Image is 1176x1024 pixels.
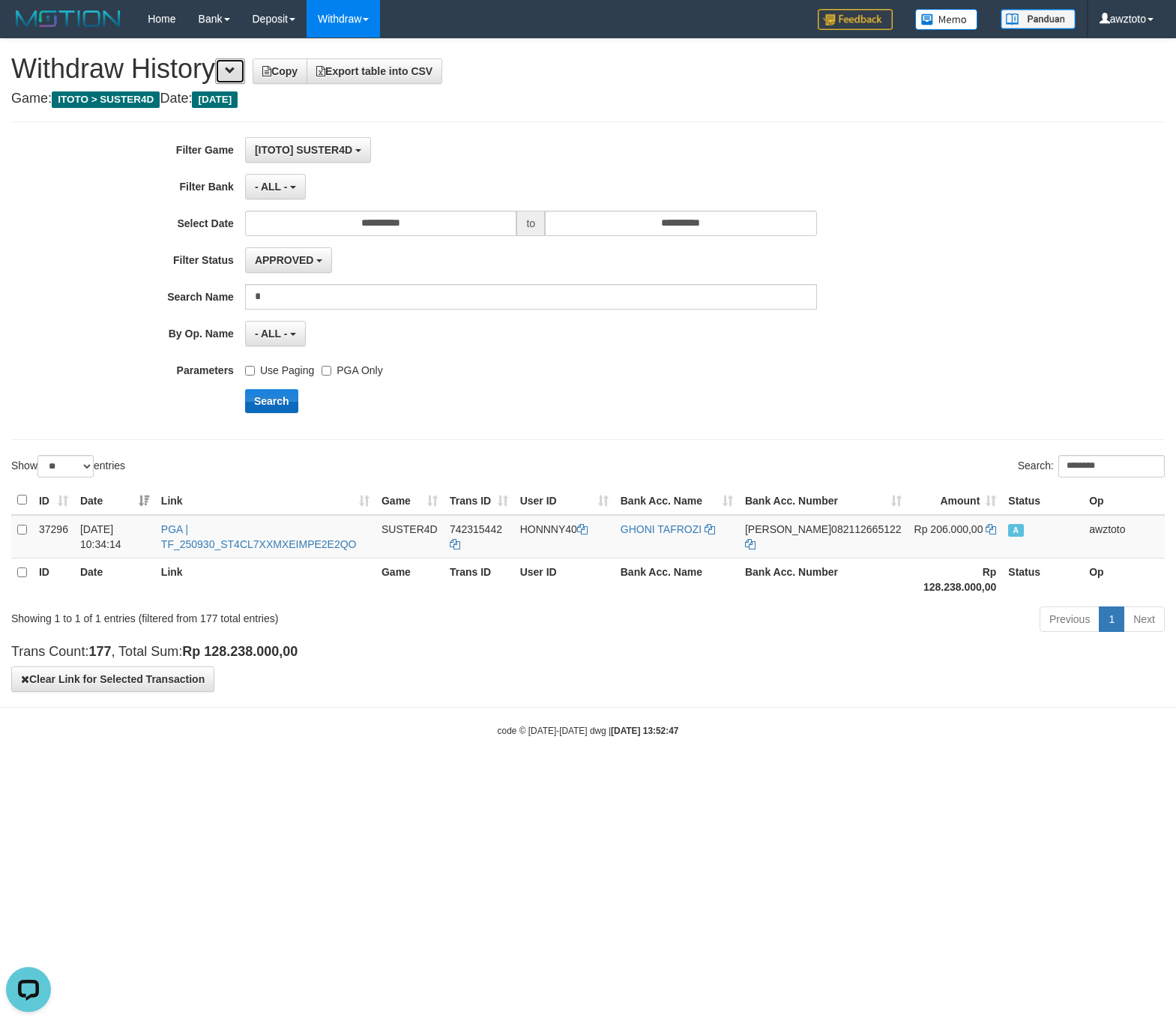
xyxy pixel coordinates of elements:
[11,666,214,692] button: Clear Link for Selected Transaction
[255,328,288,340] span: - ALL -
[245,358,314,378] label: Use Paging
[1124,606,1165,632] a: Next
[908,486,1003,515] th: Amount: activate to sort column ascending
[1002,558,1083,600] th: Status
[514,515,615,558] td: HONNNY40
[33,558,74,600] th: ID
[307,58,442,84] a: Export table into CSV
[923,566,996,593] strong: Rp 128.238.000,00
[74,558,155,600] th: Date
[6,6,51,51] button: Open LiveChat chat widget
[11,645,1165,660] h4: Trans Count: , Total Sum:
[1040,606,1100,632] a: Previous
[611,726,678,736] strong: [DATE] 13:52:47
[514,486,615,515] th: User ID: activate to sort column ascending
[262,65,298,77] span: Copy
[444,558,514,600] th: Trans ID
[245,174,306,199] button: - ALL -
[1058,455,1165,478] input: Search:
[1083,558,1165,600] th: Op
[1083,515,1165,558] td: awztoto
[74,515,155,558] td: [DATE] 10:34:14
[514,558,615,600] th: User ID
[915,9,978,30] img: Button%20Memo.svg
[11,54,1165,84] h1: Withdraw History
[74,486,155,515] th: Date: activate to sort column ascending
[316,65,432,77] span: Export table into CSV
[376,515,444,558] td: SUSTER4D
[11,91,1165,106] h4: Game: Date:
[37,455,94,478] select: Showentries
[739,558,908,600] th: Bank Acc. Number
[245,389,298,413] button: Search
[245,247,332,273] button: APPROVED
[1099,606,1124,632] a: 1
[245,321,306,346] button: - ALL -
[615,486,739,515] th: Bank Acc. Name: activate to sort column ascending
[444,486,514,515] th: Trans ID: activate to sort column ascending
[253,58,307,84] a: Copy
[1002,486,1083,515] th: Status
[1018,455,1165,478] label: Search:
[11,605,479,626] div: Showing 1 to 1 of 1 entries (filtered from 177 total entries)
[255,181,288,193] span: - ALL -
[818,9,893,30] img: Feedback.jpg
[11,455,125,478] label: Show entries
[745,523,831,535] span: [PERSON_NAME]
[255,254,314,266] span: APPROVED
[182,644,298,659] strong: Rp 128.238.000,00
[155,486,376,515] th: Link: activate to sort column ascending
[192,91,238,108] span: [DATE]
[88,644,111,659] strong: 177
[739,515,908,558] td: 082112665122
[498,726,679,736] small: code © [DATE]-[DATE] dwg |
[322,366,331,376] input: PGA Only
[245,137,371,163] button: [ITOTO] SUSTER4D
[1001,9,1076,29] img: panduan.png
[245,366,255,376] input: Use Paging
[376,486,444,515] th: Game: activate to sort column ascending
[322,358,382,378] label: PGA Only
[255,144,352,156] span: [ITOTO] SUSTER4D
[33,515,74,558] td: 37296
[444,515,514,558] td: 742315442
[914,523,983,535] span: Rp 206.000,00
[161,523,357,550] a: PGA | TF_250930_ST4CL7XXMXEIMPE2E2QO
[739,486,908,515] th: Bank Acc. Number: activate to sort column ascending
[376,558,444,600] th: Game
[155,558,376,600] th: Link
[1008,524,1023,537] span: Approved - Marked by awztoto
[1083,486,1165,515] th: Op
[11,7,125,30] img: MOTION_logo.png
[33,486,74,515] th: ID: activate to sort column ascending
[621,523,702,535] a: GHONI TAFROZI
[52,91,160,108] span: ITOTO > SUSTER4D
[615,558,739,600] th: Bank Acc. Name
[516,211,545,236] span: to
